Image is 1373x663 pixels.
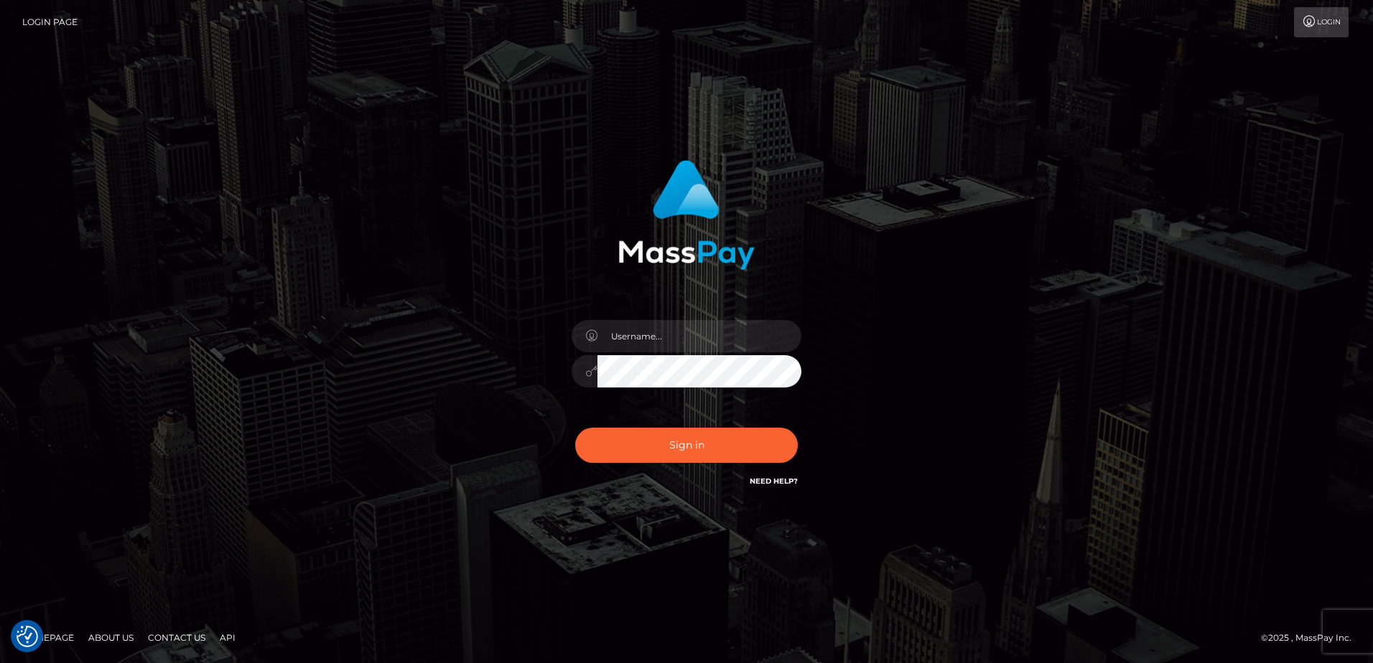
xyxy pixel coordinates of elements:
[618,160,755,270] img: MassPay Login
[575,428,798,463] button: Sign in
[597,320,801,352] input: Username...
[750,476,798,486] a: Need Help?
[16,626,80,649] a: Homepage
[142,626,211,649] a: Contact Us
[214,626,241,649] a: API
[1261,630,1362,646] div: © 2025 , MassPay Inc.
[22,7,78,37] a: Login Page
[83,626,139,649] a: About Us
[1294,7,1349,37] a: Login
[17,626,38,647] button: Consent Preferences
[17,626,38,647] img: Revisit consent button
